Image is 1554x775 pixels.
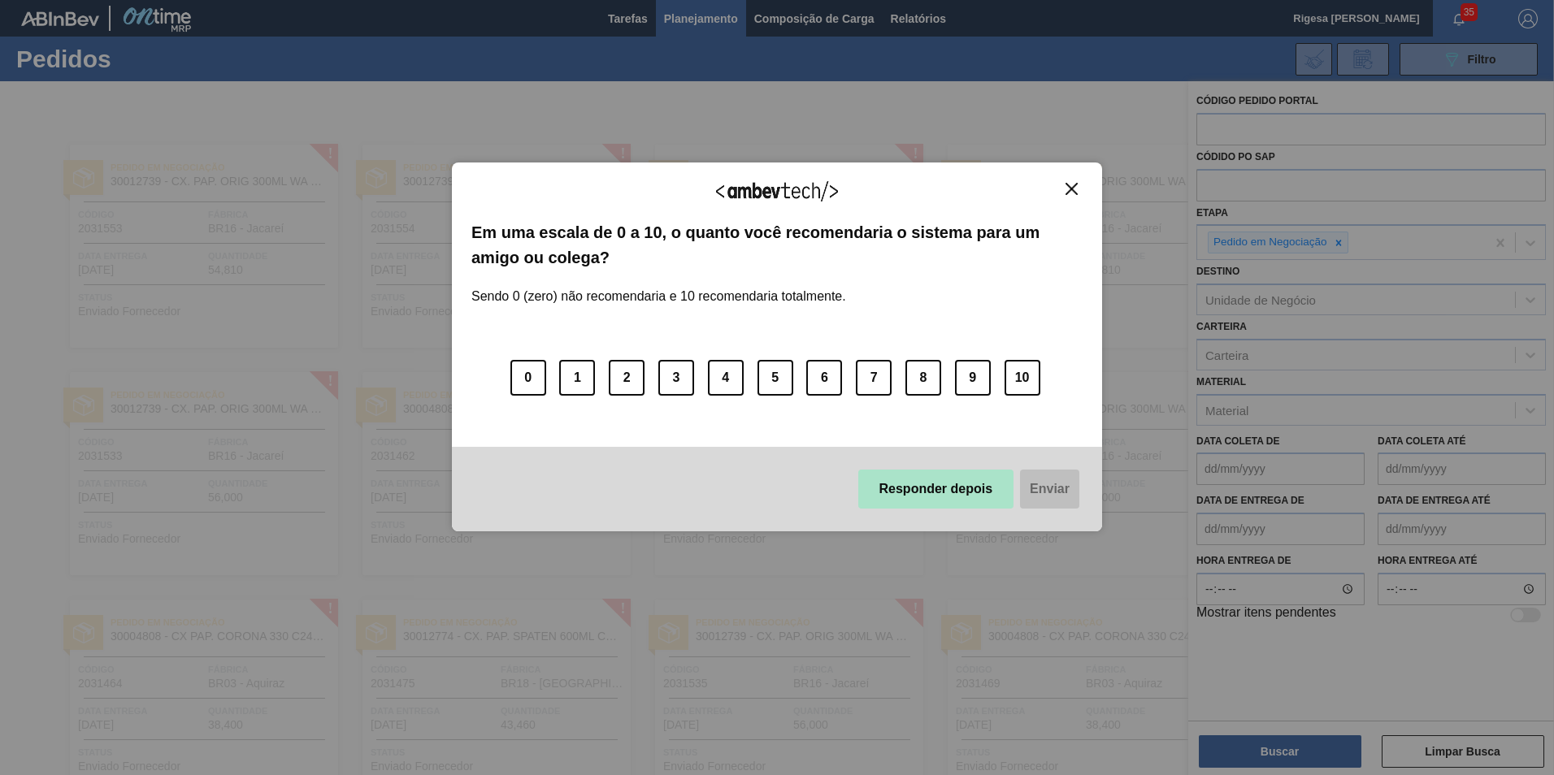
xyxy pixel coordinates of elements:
button: 5 [757,360,793,396]
button: 4 [708,360,744,396]
button: 8 [905,360,941,396]
button: 0 [510,360,546,396]
img: Logo Ambevtech [716,181,838,201]
button: Close [1061,182,1083,196]
button: 6 [806,360,842,396]
button: 1 [559,360,595,396]
button: 2 [609,360,645,396]
button: Responder depois [858,470,1014,509]
button: 3 [658,360,694,396]
img: Close [1066,183,1078,195]
button: 9 [955,360,991,396]
label: Sendo 0 (zero) não recomendaria e 10 recomendaria totalmente. [471,270,846,304]
button: 10 [1005,360,1040,396]
label: Em uma escala de 0 a 10, o quanto você recomendaria o sistema para um amigo ou colega? [471,220,1083,270]
button: 7 [856,360,892,396]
